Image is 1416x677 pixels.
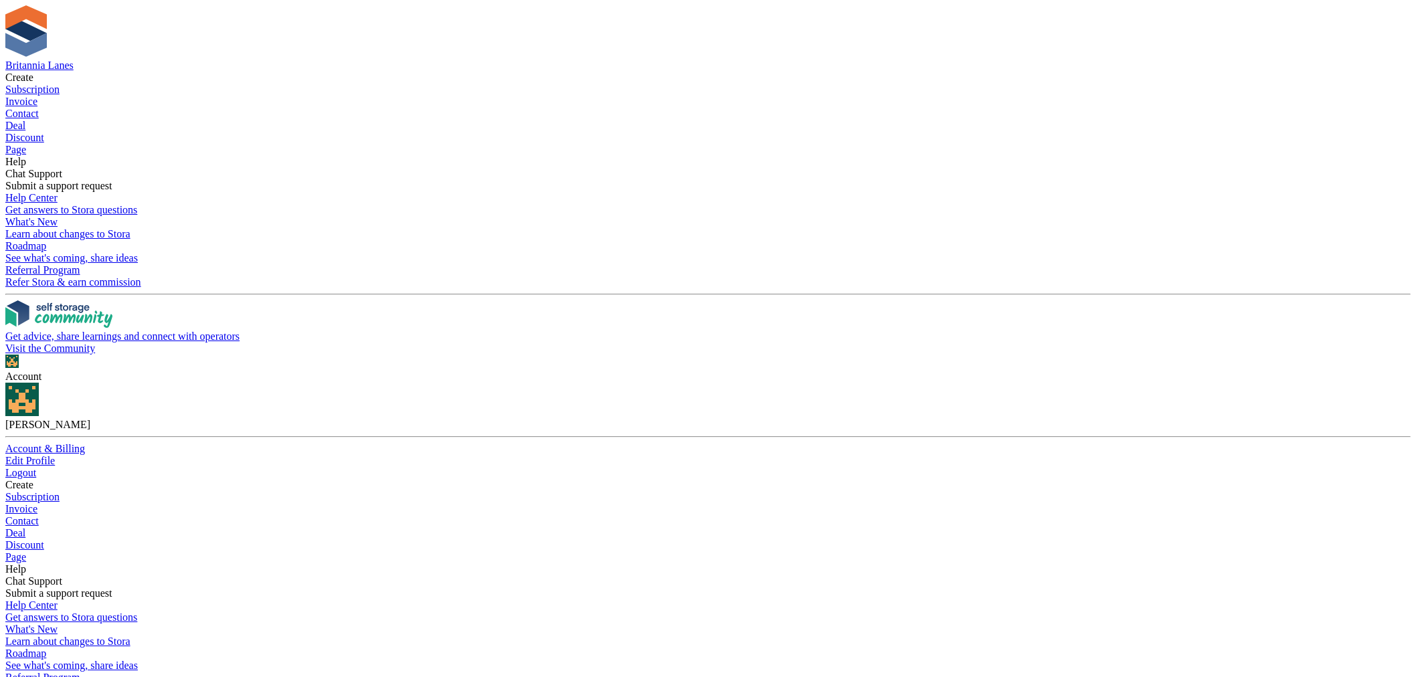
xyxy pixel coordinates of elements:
span: Help [5,563,26,575]
span: Referral Program [5,264,80,276]
a: Contact [5,515,1411,527]
a: Account & Billing [5,443,1411,455]
img: Nathan Kellow [5,383,39,416]
a: Invoice [5,96,1411,108]
a: Page [5,144,1411,156]
a: Deal [5,527,1411,539]
a: Deal [5,120,1411,132]
img: community-logo-e120dcb29bea30313fccf008a00513ea5fe9ad107b9d62852cae38739ed8438e.svg [5,300,112,328]
div: [PERSON_NAME] [5,419,1411,431]
a: Roadmap See what's coming, share ideas [5,648,1411,672]
a: Discount [5,132,1411,144]
span: Account [5,371,41,382]
a: Roadmap See what's coming, share ideas [5,240,1411,264]
div: Submit a support request [5,587,1411,599]
img: stora-icon-8386f47178a22dfd0bd8f6a31ec36ba5ce8667c1dd55bd0f319d3a0aa187defe.svg [5,5,47,57]
a: Contact [5,108,1411,120]
div: Learn about changes to Stora [5,228,1411,240]
div: Get answers to Stora questions [5,611,1411,623]
span: What's New [5,216,58,227]
a: Page [5,551,1411,563]
span: What's New [5,623,58,635]
a: Referral Program Refer Stora & earn commission [5,264,1411,288]
a: Discount [5,539,1411,551]
a: Logout [5,467,1411,479]
img: Nathan Kellow [5,355,19,368]
span: Help [5,156,26,167]
span: Chat Support [5,575,62,587]
div: Learn about changes to Stora [5,636,1411,648]
a: Subscription [5,491,1411,503]
a: Subscription [5,84,1411,96]
a: What's New Learn about changes to Stora [5,623,1411,648]
span: Help Center [5,192,58,203]
a: Edit Profile [5,455,1411,467]
div: See what's coming, share ideas [5,252,1411,264]
a: Get advice, share learnings and connect with operators Visit the Community [5,300,1411,355]
a: Invoice [5,503,1411,515]
span: Roadmap [5,240,46,252]
span: Roadmap [5,648,46,659]
a: What's New Learn about changes to Stora [5,216,1411,240]
a: Help Center Get answers to Stora questions [5,192,1411,216]
a: Help Center Get answers to Stora questions [5,599,1411,623]
span: Help Center [5,599,58,611]
span: Create [5,72,33,83]
span: Chat Support [5,168,62,179]
div: Refer Stora & earn commission [5,276,1411,288]
span: Create [5,479,33,490]
div: Get advice, share learnings and connect with operators [5,330,1411,343]
div: See what's coming, share ideas [5,660,1411,672]
div: Get answers to Stora questions [5,204,1411,216]
a: Britannia Lanes [5,60,74,71]
div: Submit a support request [5,180,1411,192]
span: Visit the Community [5,343,95,354]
